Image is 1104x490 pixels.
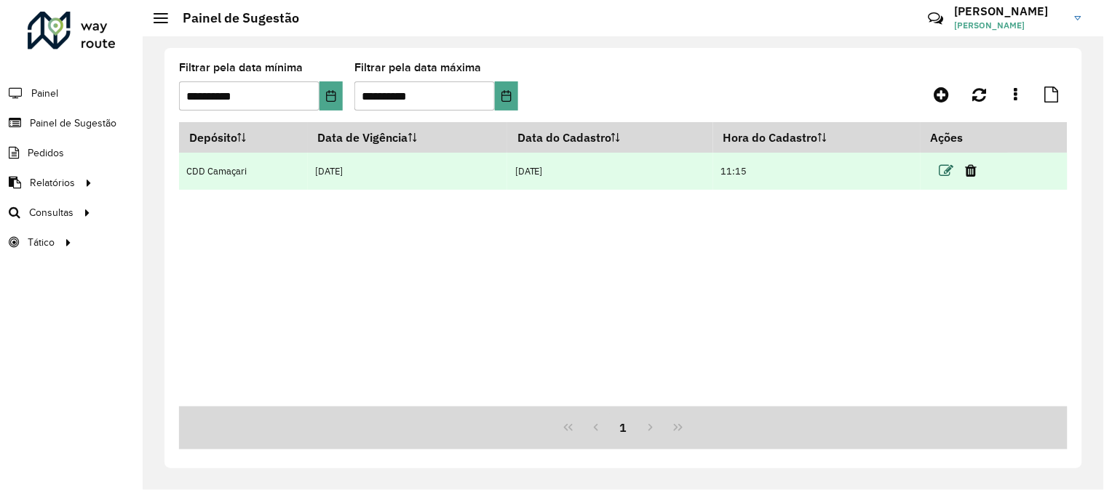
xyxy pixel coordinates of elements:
[168,10,299,26] h2: Painel de Sugestão
[28,145,64,161] span: Pedidos
[31,86,58,101] span: Painel
[940,161,954,180] a: Editar
[30,116,116,131] span: Painel de Sugestão
[354,59,481,76] label: Filtrar pela data máxima
[308,122,507,153] th: Data de Vigência
[179,59,303,76] label: Filtrar pela data mínima
[179,122,308,153] th: Depósito
[921,122,1008,153] th: Ações
[30,175,75,190] span: Relatórios
[507,122,713,153] th: Data do Cadastro
[955,19,1064,32] span: [PERSON_NAME]
[308,153,507,190] td: [DATE]
[920,3,951,34] a: Contato Rápido
[29,205,74,220] span: Consultas
[955,4,1064,18] h3: [PERSON_NAME]
[507,153,713,190] td: [DATE]
[713,122,920,153] th: Hora do Cadastro
[966,161,977,180] a: Excluir
[495,81,518,111] button: Choose Date
[713,153,920,190] td: 11:15
[319,81,343,111] button: Choose Date
[179,153,308,190] td: CDD Camaçari
[610,414,638,441] button: 1
[28,235,55,250] span: Tático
